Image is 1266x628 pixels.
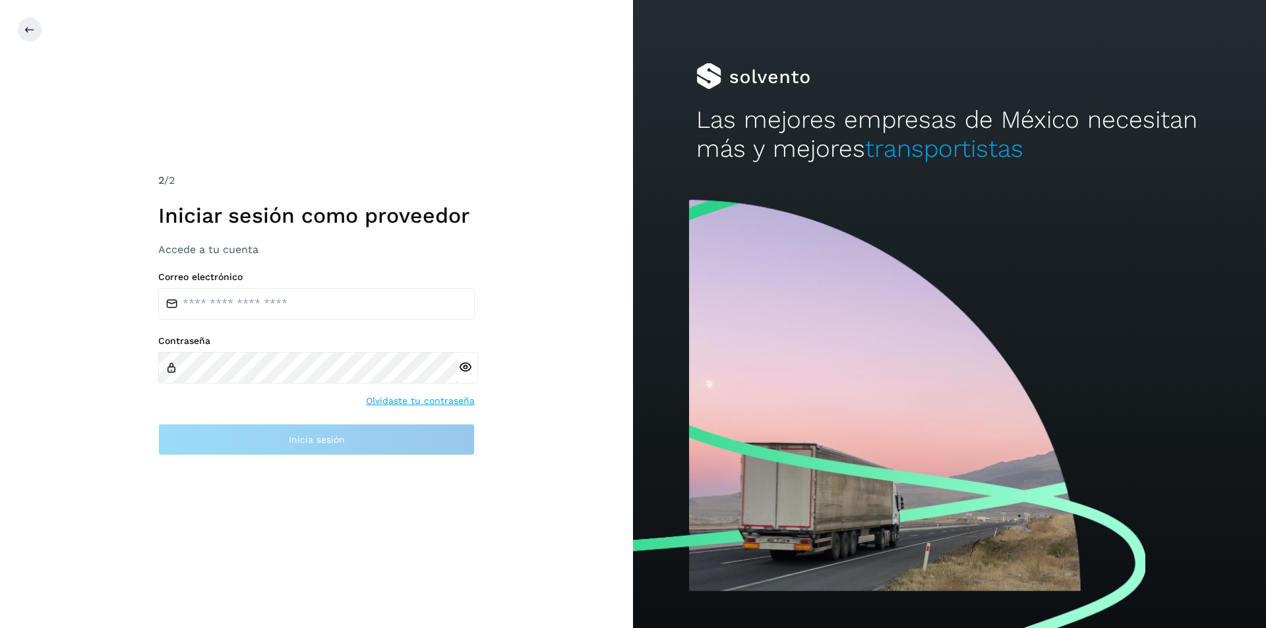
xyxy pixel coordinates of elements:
[366,394,475,408] a: Olvidaste tu contraseña
[865,134,1023,163] span: transportistas
[158,203,475,228] h1: Iniciar sesión como proveedor
[158,271,475,283] label: Correo electrónico
[158,173,475,188] div: /2
[158,174,164,186] span: 2
[158,424,475,455] button: Inicia sesión
[289,435,345,444] span: Inicia sesión
[158,243,475,256] h3: Accede a tu cuenta
[158,335,475,347] label: Contraseña
[696,105,1203,164] h2: Las mejores empresas de México necesitan más y mejores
